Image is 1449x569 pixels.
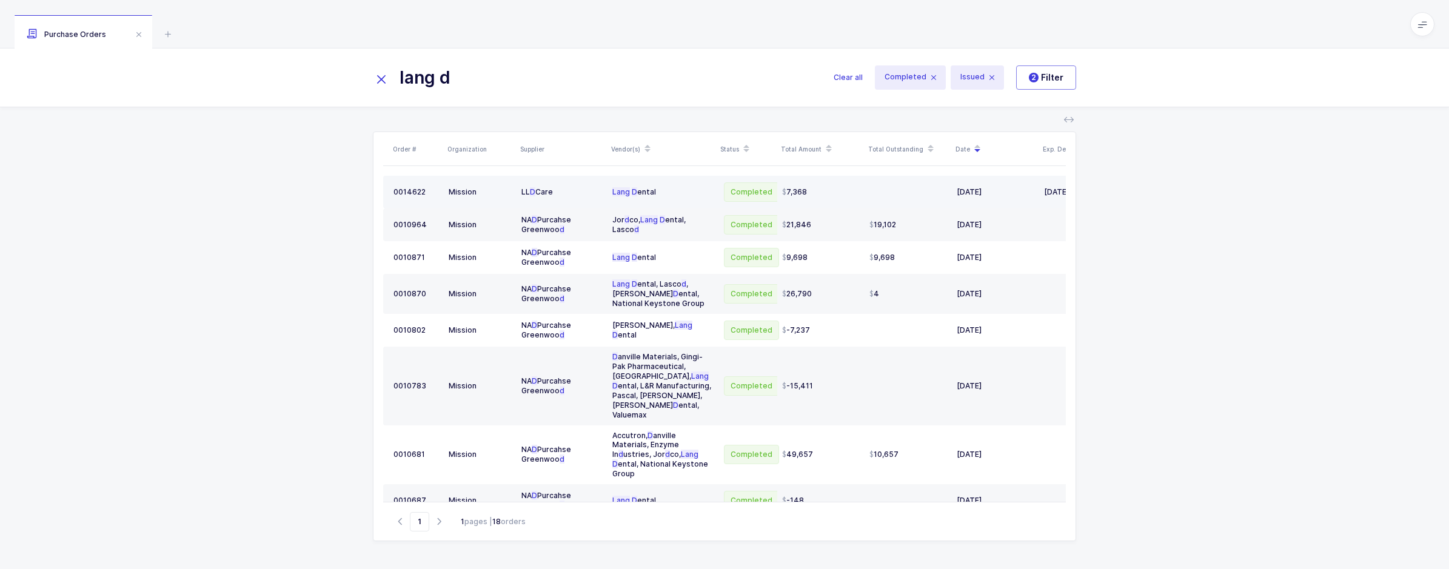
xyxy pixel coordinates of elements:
[675,321,692,330] span: Lang
[393,289,439,299] a: 0010870
[673,401,678,410] span: D
[957,289,1034,299] div: [DATE]
[782,289,812,299] span: 26,790
[612,321,712,340] div: [PERSON_NAME], ental
[530,187,535,196] span: D
[461,516,526,527] div: pages | orders
[393,144,440,154] div: Order #
[612,330,618,339] span: D
[449,381,512,391] div: Mission
[1029,73,1039,82] sup: 2
[560,386,564,395] span: d
[673,289,678,298] span: D
[868,139,948,159] div: Total Outstanding
[532,376,537,385] span: D
[393,187,439,197] a: 0014622
[612,496,630,505] span: Lang
[612,215,712,235] div: Jor co, ental, Lasco
[521,248,603,267] div: NA Purcahse Greenwoo
[724,248,779,267] span: Completed
[720,139,774,159] div: Status
[447,144,513,154] div: Organization
[611,139,713,159] div: Vendor(s)
[612,279,630,288] span: Lang
[612,352,618,361] span: D
[724,284,779,304] span: Completed
[449,289,512,299] div: Mission
[681,450,698,459] span: Lang
[781,139,861,159] div: Total Amount
[461,517,464,526] b: 1
[869,253,895,262] span: 9,698
[869,289,879,299] span: 4
[492,517,501,526] b: 18
[560,225,564,234] span: d
[449,325,512,335] div: Mission
[640,215,658,224] span: Lang
[560,330,564,339] span: d
[521,376,603,396] div: NA Purcahse Greenwoo
[1044,187,1116,197] div: [DATE]
[782,187,807,197] span: 7,368
[724,376,779,396] span: Completed
[834,63,863,92] button: Clear all
[520,144,604,154] div: Supplier
[957,220,1034,230] div: [DATE]
[532,248,537,257] span: D
[957,187,1034,197] div: [DATE]
[782,253,808,262] span: 9,698
[957,253,1034,262] div: [DATE]
[618,450,623,459] span: d
[681,279,686,288] span: d
[532,284,537,293] span: D
[612,431,712,479] div: Accutron, anville Materials, Enzyme In ustries, Jor co, ental, National Keystone Group
[532,321,537,330] span: D
[957,450,1034,459] div: [DATE]
[373,63,819,92] input: Search for Purchase Orders...
[612,459,618,468] span: D
[393,220,439,230] div: 0010964
[632,253,637,262] span: D
[951,65,1004,90] span: Issued
[560,294,564,303] span: d
[782,381,813,391] span: -15,411
[560,454,564,464] span: d
[393,253,439,262] a: 0010871
[632,279,637,288] span: D
[393,325,439,335] div: 0010802
[27,30,106,39] span: Purchase Orders
[957,496,1034,505] div: [DATE]
[612,496,712,505] div: ental
[955,139,1036,159] div: Date
[724,182,779,202] span: Completed
[691,371,709,381] span: Lang
[393,496,439,505] a: 0010687
[869,220,896,230] span: 19,102
[1016,65,1076,90] button: 2Filter
[449,496,512,505] div: Mission
[834,72,863,84] span: Clear all
[782,496,804,505] span: -148
[521,491,603,510] div: NA Purcahse Greenwoo
[612,352,712,420] div: anville Materials, Gingi-Pak Pharmaceutical, [GEOGRAPHIC_DATA], ental, L&R Manufacturing, Pascal,...
[612,381,618,390] span: D
[393,381,439,391] a: 0010783
[449,450,512,459] div: Mission
[957,325,1034,335] div: [DATE]
[521,215,603,235] div: NA Purcahse Greenwoo
[521,284,603,304] div: NA Purcahse Greenwoo
[521,445,603,464] div: NA Purcahse Greenwoo
[560,501,564,510] span: d
[410,512,429,531] span: Go to
[521,321,603,340] div: NA Purcahse Greenwoo
[612,187,630,196] span: Lang
[521,187,603,197] div: LL Care
[724,445,779,464] span: Completed
[1043,139,1123,159] div: Exp. Delivery Date
[724,321,779,340] span: Completed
